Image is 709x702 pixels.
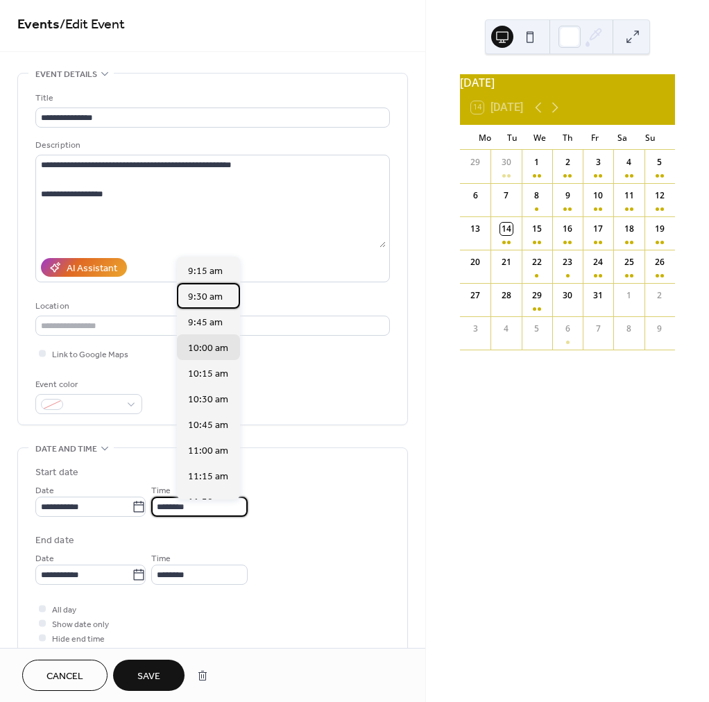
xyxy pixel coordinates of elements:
[623,223,635,235] div: 18
[500,323,513,335] div: 4
[531,156,543,169] div: 1
[654,156,666,169] div: 5
[561,156,574,169] div: 2
[188,367,228,382] span: 10:15 am
[35,377,139,392] div: Event color
[35,533,74,548] div: End date
[52,632,105,647] span: Hide end time
[581,125,609,150] div: Fr
[469,256,481,268] div: 20
[469,189,481,202] div: 6
[188,470,228,484] span: 11:15 am
[499,125,527,150] div: Tu
[469,323,481,335] div: 3
[35,551,54,566] span: Date
[623,289,635,302] div: 1
[531,289,543,302] div: 29
[188,444,228,459] span: 11:00 am
[60,11,125,38] span: / Edit Event
[654,323,666,335] div: 9
[188,495,228,510] span: 11:30 am
[654,289,666,302] div: 2
[35,91,387,105] div: Title
[471,125,499,150] div: Mo
[188,341,228,356] span: 10:00 am
[561,289,574,302] div: 30
[52,617,109,632] span: Show date only
[531,189,543,202] div: 8
[17,11,60,38] a: Events
[500,223,513,235] div: 14
[531,323,543,335] div: 5
[592,223,604,235] div: 17
[561,256,574,268] div: 23
[623,156,635,169] div: 4
[500,156,513,169] div: 30
[500,189,513,202] div: 7
[67,262,117,276] div: AI Assistant
[151,551,171,566] span: Time
[52,603,76,617] span: All day
[188,290,223,305] span: 9:30 am
[22,660,108,691] button: Cancel
[113,660,185,691] button: Save
[561,323,574,335] div: 6
[654,189,666,202] div: 12
[188,418,228,433] span: 10:45 am
[460,74,675,91] div: [DATE]
[35,442,97,456] span: Date and time
[35,465,78,480] div: Start date
[623,256,635,268] div: 25
[592,323,604,335] div: 7
[623,323,635,335] div: 8
[592,189,604,202] div: 10
[469,156,481,169] div: 29
[531,223,543,235] div: 15
[623,189,635,202] div: 11
[188,393,228,407] span: 10:30 am
[46,669,83,684] span: Cancel
[500,256,513,268] div: 21
[52,348,128,362] span: Link to Google Maps
[137,669,160,684] span: Save
[188,264,223,279] span: 9:15 am
[35,483,54,498] span: Date
[500,289,513,302] div: 28
[636,125,664,150] div: Su
[561,189,574,202] div: 9
[151,483,171,498] span: Time
[592,156,604,169] div: 3
[35,138,387,153] div: Description
[654,256,666,268] div: 26
[35,67,97,82] span: Event details
[561,223,574,235] div: 16
[592,256,604,268] div: 24
[531,256,543,268] div: 22
[188,316,223,330] span: 9:45 am
[554,125,581,150] div: Th
[35,299,387,314] div: Location
[609,125,637,150] div: Sa
[469,289,481,302] div: 27
[41,258,127,277] button: AI Assistant
[469,223,481,235] div: 13
[592,289,604,302] div: 31
[654,223,666,235] div: 19
[527,125,554,150] div: We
